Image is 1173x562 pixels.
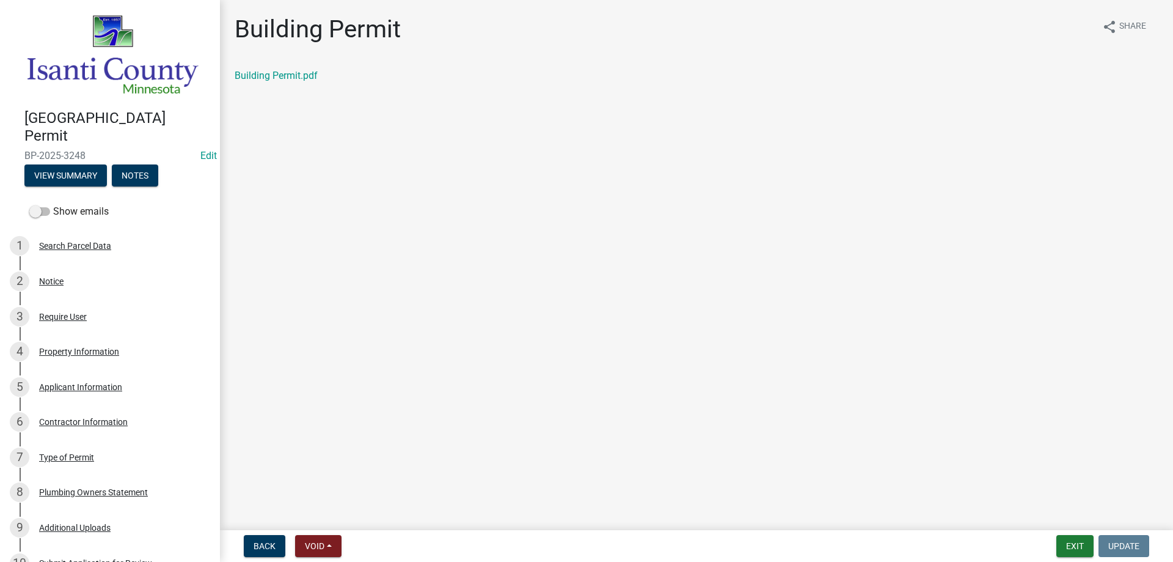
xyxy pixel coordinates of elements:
button: shareShare [1092,15,1156,39]
button: View Summary [24,165,107,187]
span: Share [1119,20,1146,34]
div: 7 [10,448,29,467]
img: Isanti County, Minnesota [24,13,200,97]
div: 1 [10,236,29,256]
div: Search Parcel Data [39,242,111,250]
button: Exit [1056,535,1094,557]
a: Building Permit.pdf [235,70,318,81]
wm-modal-confirm: Summary [24,171,107,181]
div: Plumbing Owners Statement [39,488,148,497]
button: Notes [112,165,158,187]
label: Show emails [29,204,109,219]
button: Void [295,535,342,557]
div: 4 [10,342,29,361]
h4: [GEOGRAPHIC_DATA] Permit [24,109,210,145]
wm-modal-confirm: Edit Application Number [200,150,217,161]
div: 8 [10,483,29,502]
h1: Building Permit [235,15,401,44]
span: Back [254,541,276,551]
div: Type of Permit [39,453,94,462]
div: Require User [39,312,87,321]
span: Void [305,541,324,551]
div: 6 [10,412,29,432]
div: 2 [10,272,29,291]
div: Notice [39,277,64,286]
div: Contractor Information [39,418,128,426]
span: Update [1108,541,1139,551]
span: BP-2025-3248 [24,150,195,161]
button: Back [244,535,285,557]
button: Update [1098,535,1149,557]
i: share [1102,20,1117,34]
a: Edit [200,150,217,161]
div: 9 [10,518,29,538]
div: Applicant Information [39,383,122,391]
div: 5 [10,377,29,397]
div: 3 [10,307,29,327]
wm-modal-confirm: Notes [112,171,158,181]
div: Property Information [39,347,119,356]
div: Additional Uploads [39,523,111,532]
